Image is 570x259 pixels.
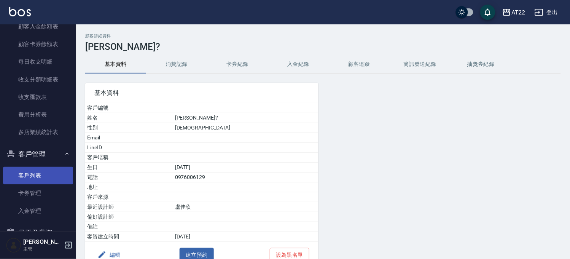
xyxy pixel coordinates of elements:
td: [DATE] [173,232,318,242]
button: 入金紀錄 [268,55,329,74]
td: 盧佳欣 [173,202,318,212]
a: 多店業績統計表 [3,123,73,141]
td: 偏好設計師 [85,212,173,222]
td: 姓名 [85,113,173,123]
td: 備註 [85,222,173,232]
a: 收支匯款表 [3,88,73,106]
button: 消費記錄 [146,55,207,74]
a: 入金管理 [3,202,73,220]
a: 每日收支明細 [3,53,73,70]
td: LineID [85,143,173,153]
a: 卡券管理 [3,184,73,202]
td: [DATE] [173,163,318,173]
button: 員工及薪資 [3,223,73,243]
button: 客戶管理 [3,144,73,164]
a: 收支分類明細表 [3,71,73,88]
img: Logo [9,7,31,16]
td: 最近設計師 [85,202,173,212]
td: 客戶暱稱 [85,153,173,163]
td: 客資建立時間 [85,232,173,242]
button: 登出 [532,5,561,19]
td: 性別 [85,123,173,133]
td: 客戶編號 [85,103,173,113]
td: Email [85,133,173,143]
button: 基本資料 [85,55,146,74]
td: 0976006129 [173,173,318,182]
h3: [PERSON_NAME]? [85,42,561,52]
td: 生日 [85,163,173,173]
button: 抽獎券紀錄 [451,55,511,74]
button: 顧客追蹤 [329,55,390,74]
h5: [PERSON_NAME] [23,238,62,246]
td: [PERSON_NAME]? [173,113,318,123]
button: AT22 [499,5,529,20]
h2: 顧客詳細資料 [85,34,561,38]
div: AT22 [511,8,525,17]
button: 簡訊發送紀錄 [390,55,451,74]
a: 顧客入金餘額表 [3,18,73,35]
a: 費用分析表 [3,106,73,123]
button: save [480,5,495,20]
td: 客戶來源 [85,192,173,202]
td: [DEMOGRAPHIC_DATA] [173,123,318,133]
span: 基本資料 [94,89,309,97]
td: 地址 [85,182,173,192]
a: 顧客卡券餘額表 [3,35,73,53]
p: 主管 [23,246,62,253]
a: 客戶列表 [3,167,73,184]
button: 卡券紀錄 [207,55,268,74]
td: 電話 [85,173,173,182]
img: Person [6,238,21,253]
